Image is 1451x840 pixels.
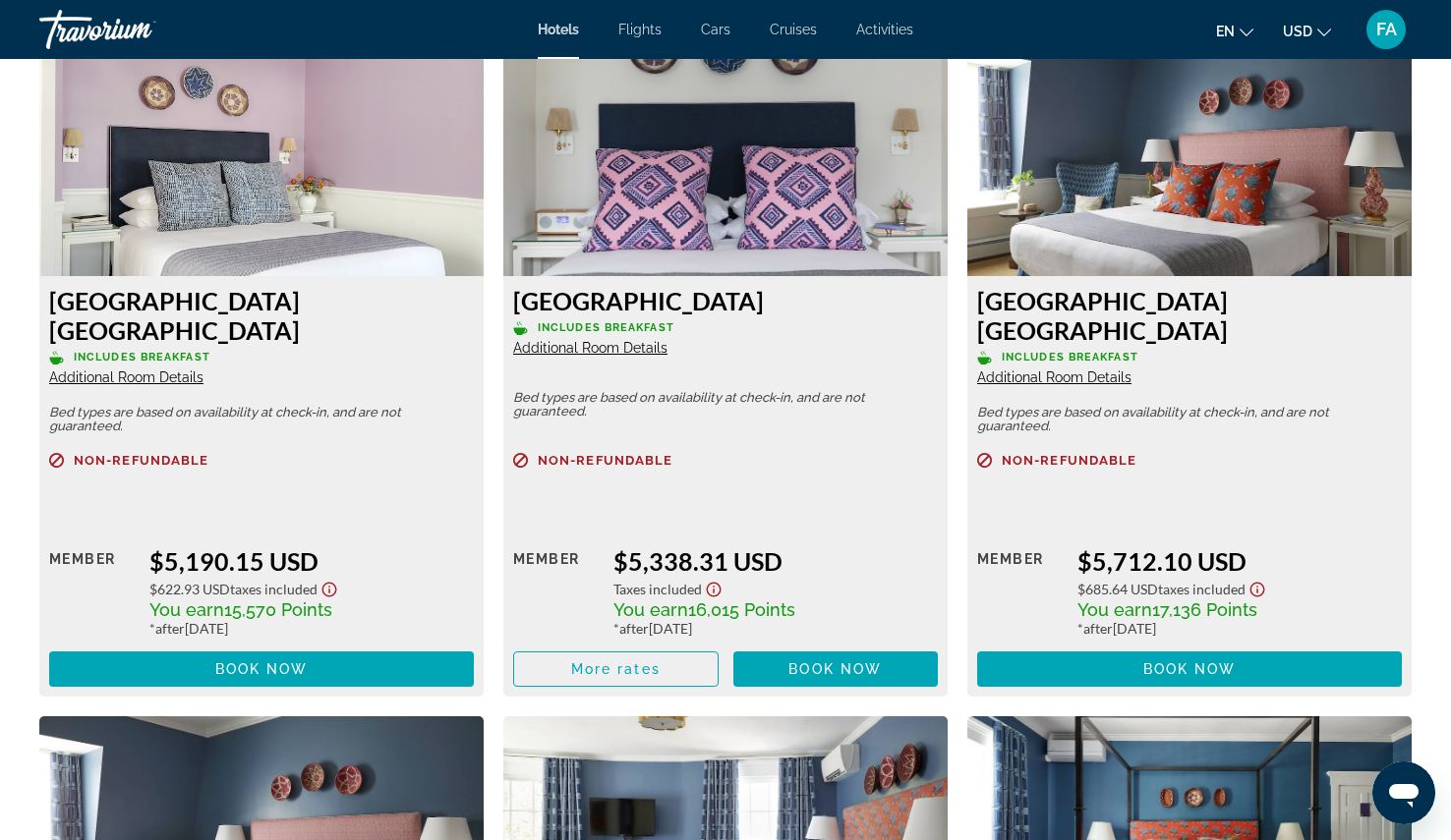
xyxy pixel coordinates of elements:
[618,22,662,37] a: Flights
[977,406,1402,433] p: Bed types are based on availability at check-in, and are not guaranteed.
[49,651,474,687] button: Book now
[1077,546,1402,576] div: $5,712.10 USD
[149,581,230,597] span: $622.93 USD
[513,340,667,356] span: Additional Room Details
[856,22,913,37] a: Activities
[733,651,939,687] button: Book now
[538,454,672,467] span: Non-refundable
[619,620,649,637] span: after
[149,599,224,620] span: You earn
[1083,620,1113,637] span: after
[967,30,1412,276] img: King Bed Room 1 St Floor
[49,286,474,345] h3: [GEOGRAPHIC_DATA] [GEOGRAPHIC_DATA]
[613,599,688,620] span: You earn
[1216,17,1253,45] button: Change language
[39,30,484,276] img: Queen Bed Room 1 St Floor
[977,546,1063,637] div: Member
[1077,620,1402,637] div: * [DATE]
[503,30,948,276] img: Queen Bed Room
[770,22,817,37] a: Cruises
[702,576,725,598] button: Show Taxes and Fees disclaimer
[318,576,341,598] button: Show Taxes and Fees disclaimer
[1143,661,1237,677] span: Book now
[155,620,185,637] span: after
[1216,24,1235,39] span: en
[538,321,674,334] span: Includes Breakfast
[39,4,236,55] a: Travorium
[513,391,938,419] p: Bed types are based on availability at check-in, and are not guaranteed.
[149,620,474,637] div: * [DATE]
[1152,599,1257,620] span: 17,136 Points
[571,661,661,677] span: More rates
[215,661,309,677] span: Book now
[513,286,938,315] h3: [GEOGRAPHIC_DATA]
[538,22,579,37] a: Hotels
[49,369,203,385] span: Additional Room Details
[49,406,474,433] p: Bed types are based on availability at check-in, and are not guaranteed.
[49,546,135,637] div: Member
[1002,351,1138,364] span: Includes Breakfast
[613,620,938,637] div: * [DATE]
[224,599,332,620] span: 15,570 Points
[230,581,318,597] span: Taxes included
[977,651,1402,687] button: Book now
[74,454,208,467] span: Non-refundable
[1077,599,1152,620] span: You earn
[1283,17,1331,45] button: Change currency
[149,546,474,576] div: $5,190.15 USD
[688,599,795,620] span: 16,015 Points
[1158,581,1246,597] span: Taxes included
[1246,576,1269,598] button: Show Taxes and Fees disclaimer
[1372,761,1435,824] iframe: Button to launch messaging window
[977,286,1402,345] h3: [GEOGRAPHIC_DATA] [GEOGRAPHIC_DATA]
[1361,9,1412,50] button: User Menu
[1002,454,1136,467] span: Non-refundable
[613,581,702,597] span: Taxes included
[1077,581,1158,597] span: $685.64 USD
[701,22,730,37] a: Cars
[513,651,719,687] button: More rates
[1283,24,1312,39] span: USD
[513,546,599,637] div: Member
[613,546,938,576] div: $5,338.31 USD
[1376,20,1397,39] span: FA
[74,351,210,364] span: Includes Breakfast
[977,369,1132,385] span: Additional Room Details
[788,661,882,677] span: Book now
